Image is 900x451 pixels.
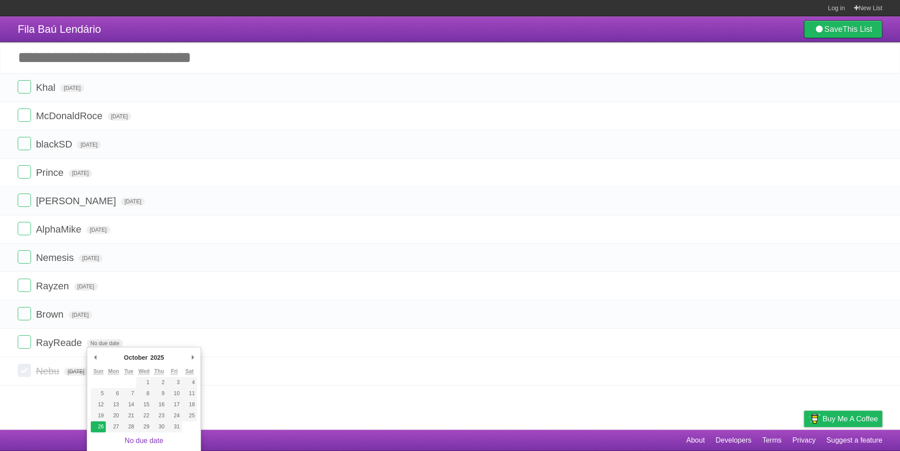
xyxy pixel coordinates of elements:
[106,388,121,399] button: 6
[151,410,166,421] button: 23
[762,432,782,449] a: Terms
[18,250,31,264] label: Done
[79,254,103,262] span: [DATE]
[827,432,882,449] a: Suggest a feature
[36,280,71,292] span: Rayzen
[18,80,31,93] label: Done
[108,368,119,375] abbr: Monday
[182,377,197,388] button: 4
[18,165,31,179] label: Done
[18,279,31,292] label: Done
[18,109,31,122] label: Done
[167,410,182,421] button: 24
[823,411,878,427] span: Buy me a coffee
[77,141,101,149] span: [DATE]
[36,82,58,93] span: Khal
[686,432,705,449] a: About
[18,307,31,320] label: Done
[715,432,751,449] a: Developers
[167,421,182,432] button: 31
[91,351,100,364] button: Previous Month
[106,421,121,432] button: 27
[149,351,165,364] div: 2025
[167,388,182,399] button: 10
[185,368,194,375] abbr: Saturday
[121,388,136,399] button: 7
[69,169,93,177] span: [DATE]
[36,252,76,263] span: Nemesis
[136,410,151,421] button: 22
[139,368,150,375] abbr: Wednesday
[151,399,166,410] button: 16
[124,368,133,375] abbr: Tuesday
[151,377,166,388] button: 2
[842,25,872,34] b: This List
[36,110,104,121] span: McDonaldRoce
[18,137,31,150] label: Done
[36,167,66,178] span: Prince
[188,351,197,364] button: Next Month
[167,377,182,388] button: 3
[167,399,182,410] button: 17
[136,421,151,432] button: 29
[151,388,166,399] button: 9
[18,364,31,377] label: Done
[74,283,98,291] span: [DATE]
[91,399,106,410] button: 12
[93,368,104,375] abbr: Sunday
[182,388,197,399] button: 11
[36,139,74,150] span: blackSD
[123,351,149,364] div: October
[804,411,882,427] a: Buy me a coffee
[154,368,164,375] abbr: Thursday
[136,388,151,399] button: 8
[792,432,815,449] a: Privacy
[182,399,197,410] button: 18
[18,222,31,235] label: Done
[808,411,820,426] img: Buy me a coffee
[18,335,31,349] label: Done
[91,421,106,432] button: 26
[18,194,31,207] label: Done
[87,339,123,347] span: No due date
[36,309,66,320] span: Brown
[106,410,121,421] button: 20
[36,195,118,206] span: [PERSON_NAME]
[36,224,84,235] span: AlphaMike
[136,377,151,388] button: 1
[91,410,106,421] button: 19
[151,421,166,432] button: 30
[36,337,84,348] span: RayReade
[171,368,178,375] abbr: Friday
[106,399,121,410] button: 13
[125,437,163,444] a: No due date
[86,226,110,234] span: [DATE]
[36,365,62,377] span: Nebu
[64,368,88,376] span: [DATE]
[121,410,136,421] button: 21
[121,198,145,206] span: [DATE]
[804,20,882,38] a: SaveThis List
[121,421,136,432] button: 28
[136,399,151,410] button: 15
[91,388,106,399] button: 5
[121,399,136,410] button: 14
[60,84,84,92] span: [DATE]
[108,113,131,121] span: [DATE]
[69,311,93,319] span: [DATE]
[18,23,101,35] span: Fila Baú Lendário
[182,410,197,421] button: 25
